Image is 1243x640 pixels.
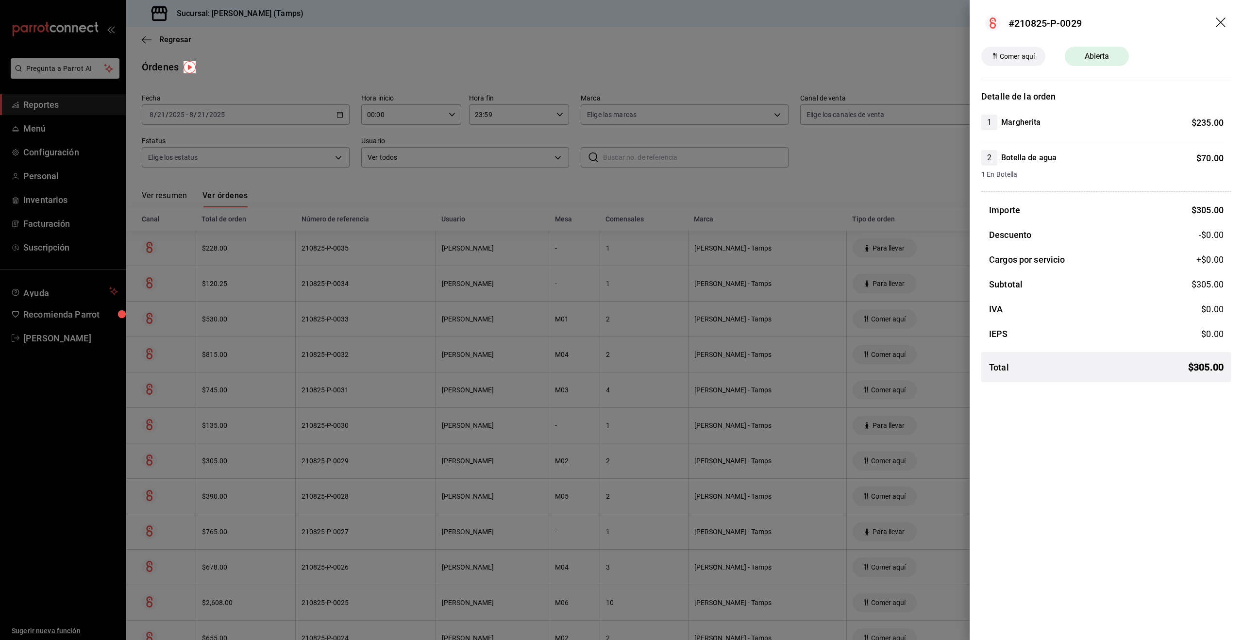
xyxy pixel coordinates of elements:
[989,278,1023,291] h3: Subtotal
[1196,153,1224,163] span: $ 70.00
[1216,17,1227,29] button: drag
[1192,205,1224,215] span: $ 305.00
[1188,360,1224,374] span: $ 305.00
[184,61,196,73] img: Tooltip marker
[989,327,1008,340] h3: IEPS
[1001,117,1041,128] h4: Margherita
[981,169,1224,180] span: 1 En Botella
[981,90,1231,103] h3: Detalle de la orden
[1201,304,1224,314] span: $ 0.00
[1199,228,1224,241] span: -$0.00
[1008,16,1082,31] div: #210825-P-0029
[1196,253,1224,266] span: +$ 0.00
[996,51,1039,62] span: Comer aquí
[981,152,997,164] span: 2
[1001,152,1057,164] h4: Botella de agua
[989,253,1065,266] h3: Cargos por servicio
[1192,279,1224,289] span: $ 305.00
[989,203,1020,217] h3: Importe
[1192,118,1224,128] span: $ 235.00
[1079,51,1115,62] span: Abierta
[1201,329,1224,339] span: $ 0.00
[981,117,997,128] span: 1
[989,361,1009,374] h3: Total
[989,303,1003,316] h3: IVA
[989,228,1031,241] h3: Descuento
